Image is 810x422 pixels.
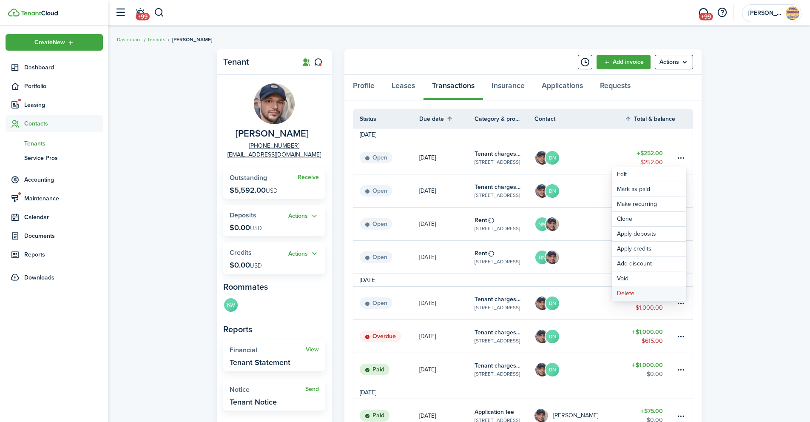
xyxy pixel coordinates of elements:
avatar-text: DN [546,330,559,343]
table-amount-title: $1,000.00 [632,361,663,370]
a: Tenants [147,36,165,43]
table-subtitle: [STREET_ADDRESS] [475,258,520,265]
span: Documents [24,231,103,240]
button: Open menu [6,34,103,51]
span: USD [250,261,262,270]
th: Sort [419,114,475,124]
a: Notifications [132,2,148,24]
table-info-title: Application fee [475,408,514,416]
button: Void [612,271,686,286]
a: Tenant charges & fees[STREET_ADDRESS] [475,287,534,319]
a: Overdue [353,320,419,353]
button: Edit [612,167,686,182]
img: Troy Burnsed [254,83,295,124]
table-subtitle: [STREET_ADDRESS] [475,304,520,311]
a: Dashboard [6,59,103,76]
img: Troy Burnsed [546,251,559,264]
table-info-title: Rent [475,216,487,225]
avatar-text: DN [546,297,559,310]
a: Applications [533,75,591,100]
span: Service Pros [24,154,103,163]
span: Calendar [24,213,103,222]
button: Open resource center [715,6,729,20]
button: Apply credits [612,242,686,256]
p: $0.00 [230,261,262,269]
button: Actions [288,249,319,259]
td: [DATE] [353,276,383,285]
button: Open menu [288,211,319,221]
panel-main-title: Tenant [223,57,291,67]
img: TenantCloud [21,11,58,16]
table-amount-title: $75.00 [640,407,663,416]
a: [DATE] [419,174,475,207]
a: [DATE] [419,287,475,319]
table-subtitle: [STREET_ADDRESS] [475,191,520,199]
table-info-title: Tenant charges & fees [475,182,522,191]
a: DNTroy Burnsed [534,241,625,274]
span: Deposits [230,210,256,220]
p: [DATE] [419,411,436,420]
status: Paid [360,364,389,376]
p: [DATE] [419,186,436,195]
span: +99 [136,13,150,20]
a: Profile [344,75,383,100]
table-amount-description: $1,000.00 [636,303,663,312]
span: Dashboard [24,63,103,72]
a: NWTroy Burnsed [534,208,625,240]
avatar-text: NW [224,298,238,312]
span: USD [250,224,262,233]
a: $1,000.00$615.00 [625,320,676,353]
span: Accounting [24,175,103,184]
a: Dashboard [117,36,142,43]
a: Leases [383,75,423,100]
span: Reports [24,250,103,259]
span: Portfolio [24,82,103,91]
a: Tenant charges & fees[STREET_ADDRESS] [475,174,534,207]
a: [DATE] [419,353,475,386]
widget-stats-action: Actions [288,211,319,221]
table-info-title: Tenant charges & fees [475,328,522,337]
span: Credits [230,248,252,257]
a: Tenant charges & fees[STREET_ADDRESS] [475,320,534,353]
a: Troy BurnsedDN [534,287,625,319]
a: Reports [6,246,103,263]
span: USD [266,186,278,195]
status: Open [360,251,392,263]
status: Open [360,297,392,309]
a: Tenants [6,136,103,151]
table-subtitle: [STREET_ADDRESS] [475,370,520,378]
p: [DATE] [419,332,436,341]
a: [DATE] [419,241,475,274]
status: Paid [360,410,389,422]
a: Messaging [695,2,711,24]
table-info-title: Rent [475,249,487,258]
widget-stats-title: Notice [230,386,305,393]
a: Troy BurnsedDN [534,353,625,386]
status: Open [360,218,392,230]
table-amount-description: $252.00 [640,158,663,167]
a: $1,000.00$1,000.00 [625,287,676,319]
img: Troy Burnsed [535,330,549,343]
button: Open sidebar [112,5,128,21]
avatar-text: DN [546,151,559,165]
a: [DATE] [419,320,475,353]
widget-stats-action: Send [305,386,319,393]
img: Troy Burnsed [535,151,549,165]
p: $0.00 [230,223,262,232]
a: [PHONE_NUMBER] [249,141,299,150]
avatar-text: DN [535,251,549,264]
img: Troy Burnsed [535,297,549,310]
button: Open menu [655,55,693,69]
span: [PERSON_NAME] [172,36,212,43]
a: Paid [353,353,419,386]
button: Add discount [612,257,686,271]
img: Troy Burnsed [535,184,549,198]
a: Tenant charges & fees[STREET_ADDRESS] [475,353,534,386]
button: Search [154,6,165,20]
a: Receive [298,174,319,181]
p: [DATE] [419,153,436,162]
a: Troy BurnsedDN [534,320,625,353]
a: Insurance [483,75,533,100]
